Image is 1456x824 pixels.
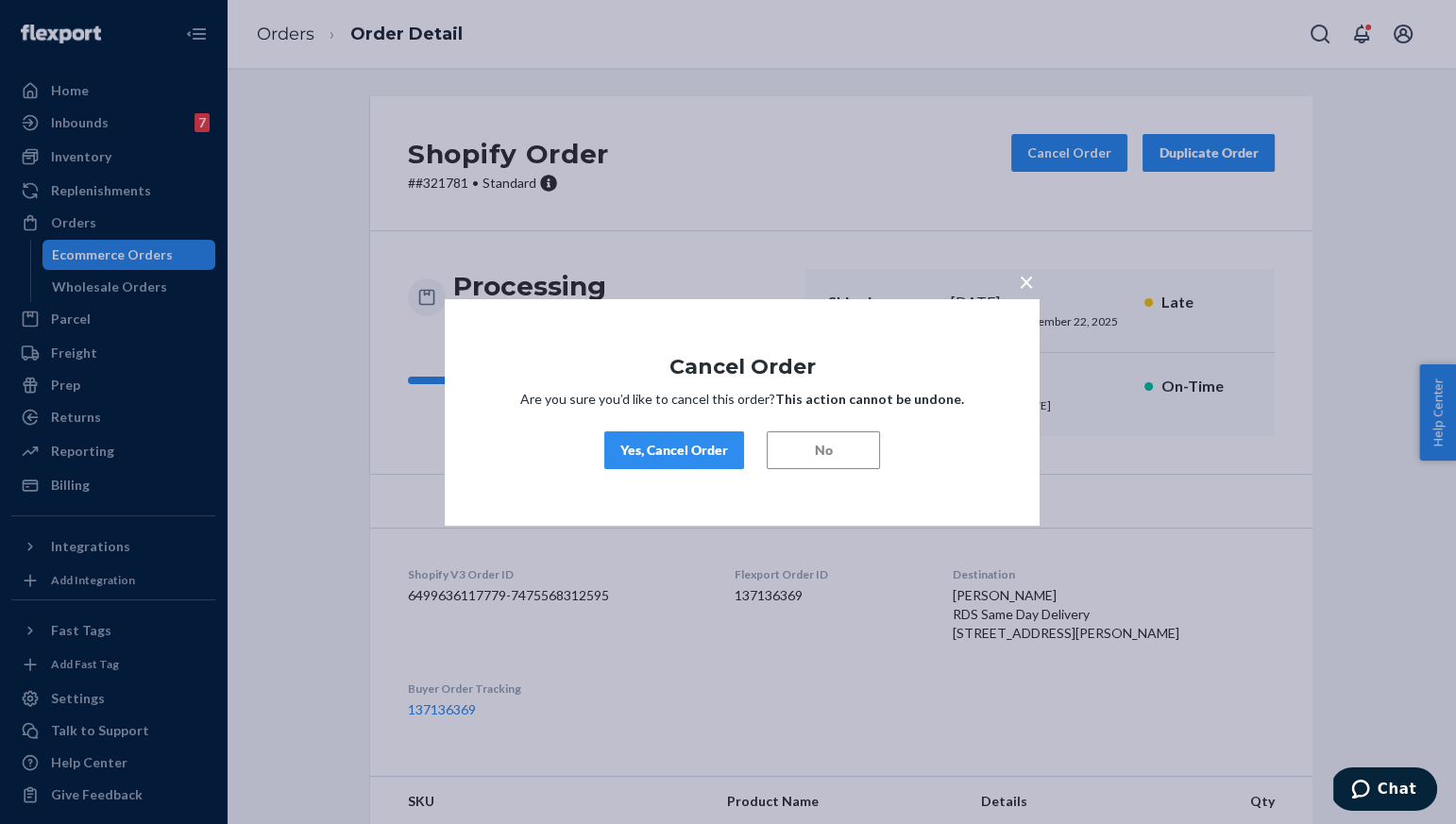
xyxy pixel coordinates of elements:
[1019,264,1034,296] span: ×
[1333,767,1437,815] iframe: Opens a widget where you can chat to one of our agents
[501,390,983,409] p: Are you sure you’d like to cancel this order?
[501,355,983,378] h1: Cancel Order
[620,441,728,460] div: Yes, Cancel Order
[775,391,964,407] strong: This action cannot be undone.
[767,431,880,469] button: No
[604,431,744,469] button: Yes, Cancel Order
